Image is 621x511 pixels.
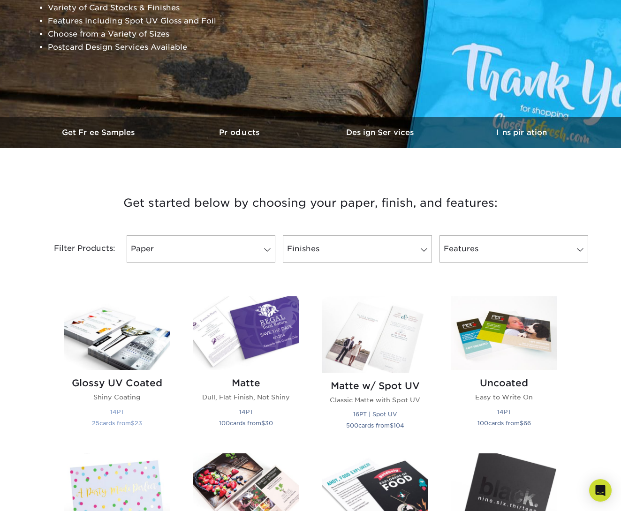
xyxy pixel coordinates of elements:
h3: Get started below by choosing your paper, finish, and features: [36,182,585,224]
h2: Uncoated [451,377,557,389]
span: 100 [477,420,488,427]
li: Postcard Design Services Available [48,41,275,54]
small: 16PT | Spot UV [353,411,397,418]
p: Easy to Write On [451,392,557,402]
h2: Glossy UV Coated [64,377,170,389]
div: Open Intercom Messenger [589,479,612,502]
img: Matte w/ Spot UV Postcards [322,296,428,372]
small: cards from [219,420,273,427]
span: $ [261,420,265,427]
small: cards from [477,420,531,427]
small: 14PT [239,408,253,415]
span: $ [131,420,135,427]
span: 104 [394,422,404,429]
h2: Matte [193,377,299,389]
a: Paper [127,235,275,263]
a: Design Services [310,117,451,148]
h3: Get Free Samples [29,128,170,137]
p: Dull, Flat Finish, Not Shiny [193,392,299,402]
h3: Inspiration [451,128,592,137]
small: cards from [346,422,404,429]
h2: Matte w/ Spot UV [322,380,428,391]
h3: Design Services [310,128,451,137]
small: 14PT [497,408,511,415]
small: 14PT [110,408,124,415]
img: Uncoated Postcards [451,296,557,370]
a: Features [439,235,588,263]
span: 23 [135,420,142,427]
img: Matte Postcards [193,296,299,370]
li: Variety of Card Stocks & Finishes [48,1,275,15]
small: cards from [92,420,142,427]
a: Get Free Samples [29,117,170,148]
a: Glossy UV Coated Postcards Glossy UV Coated Shiny Coating 14PT 25cards from$23 [64,296,170,442]
span: 30 [265,420,273,427]
a: Inspiration [451,117,592,148]
p: Classic Matte with Spot UV [322,395,428,405]
span: 100 [219,420,230,427]
li: Features Including Spot UV Gloss and Foil [48,15,275,28]
h3: Products [170,128,310,137]
span: 66 [523,420,531,427]
li: Choose from a Variety of Sizes [48,28,275,41]
span: $ [520,420,523,427]
a: Matte w/ Spot UV Postcards Matte w/ Spot UV Classic Matte with Spot UV 16PT | Spot UV 500cards fr... [322,296,428,442]
img: Glossy UV Coated Postcards [64,296,170,370]
span: 25 [92,420,99,427]
a: Finishes [283,235,432,263]
div: Filter Products: [29,235,123,263]
p: Shiny Coating [64,392,170,402]
span: 500 [346,422,358,429]
span: $ [390,422,394,429]
a: Matte Postcards Matte Dull, Flat Finish, Not Shiny 14PT 100cards from$30 [193,296,299,442]
a: Products [170,117,310,148]
a: Uncoated Postcards Uncoated Easy to Write On 14PT 100cards from$66 [451,296,557,442]
iframe: Google Customer Reviews [2,482,80,508]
